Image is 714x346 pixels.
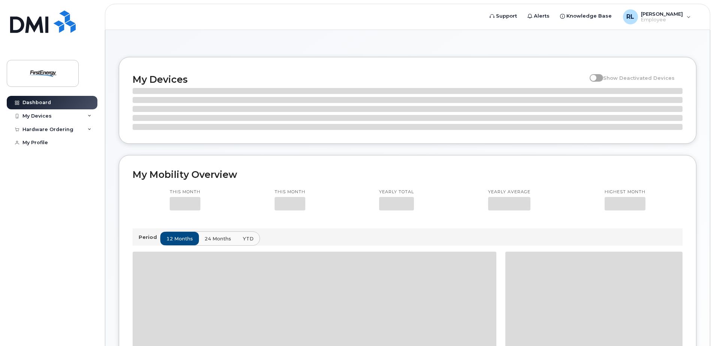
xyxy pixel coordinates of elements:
input: Show Deactivated Devices [590,71,596,77]
p: This month [170,189,200,195]
p: Yearly total [379,189,414,195]
p: Yearly average [488,189,530,195]
p: This month [275,189,305,195]
span: YTD [243,235,254,242]
p: Highest month [605,189,645,195]
span: Show Deactivated Devices [603,75,675,81]
h2: My Devices [133,74,586,85]
p: Period [139,234,160,241]
span: 24 months [205,235,231,242]
h2: My Mobility Overview [133,169,683,180]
